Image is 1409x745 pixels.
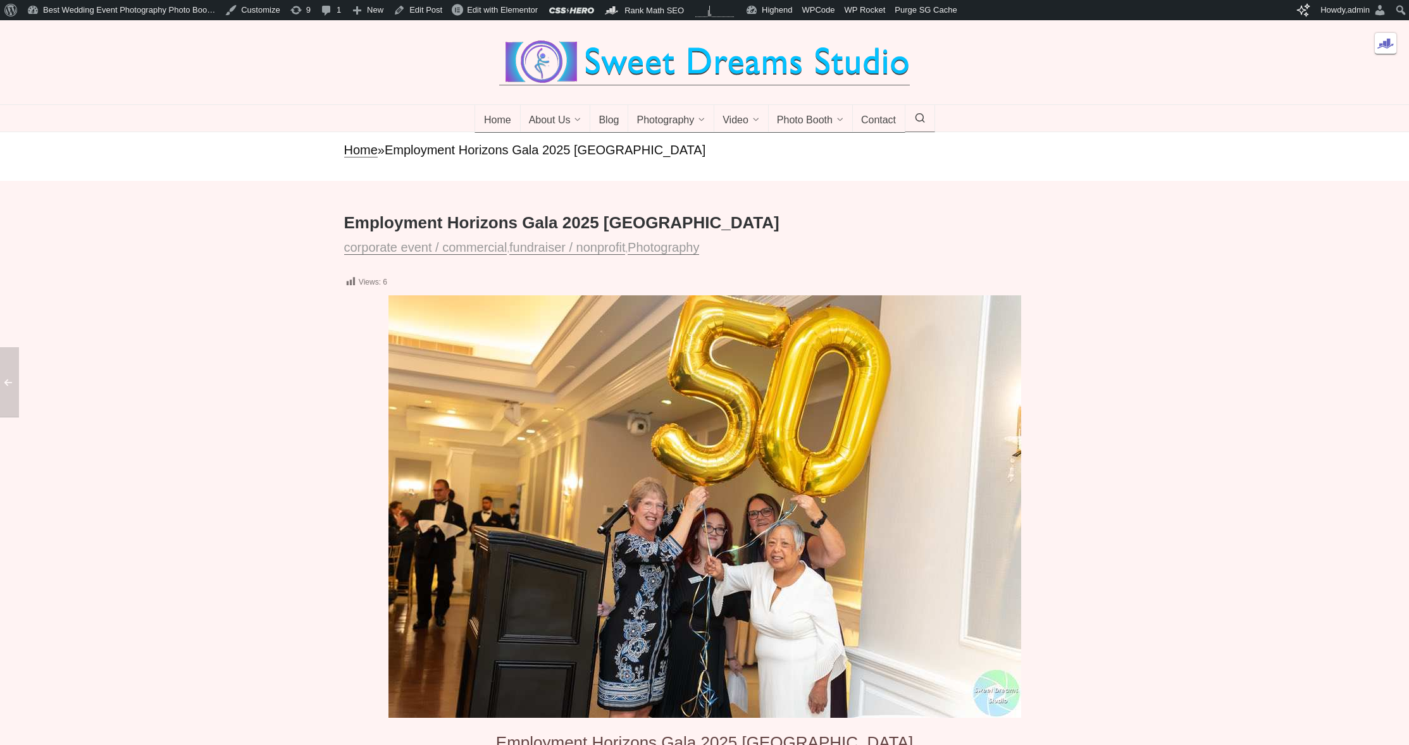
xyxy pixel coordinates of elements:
[628,240,699,255] a: Photography
[378,143,385,157] span: »
[344,240,507,255] a: corporate event / commercial
[385,143,705,157] span: Employment Horizons Gala 2025 [GEOGRAPHIC_DATA]
[723,114,748,127] span: Video
[852,105,905,133] a: Contact
[708,10,709,16] span: 2 post views
[467,5,538,15] span: Edit with Elementor
[628,105,714,133] a: Photography
[344,142,1065,159] nav: breadcrumbs
[509,240,625,255] a: fundraiser / nonprofit
[520,105,591,133] a: About Us
[777,114,833,127] span: Photo Booth
[1348,5,1370,15] span: admin
[590,105,628,133] a: Blog
[529,114,571,127] span: About Us
[344,244,705,254] span: , ,
[499,39,910,85] img: Best Wedding Event Photography Photo Booth Videography NJ NY
[599,114,619,127] span: Blog
[475,105,521,133] a: Home
[714,105,769,133] a: Video
[624,6,684,15] span: Rank Math SEO
[768,105,853,133] a: Photo Booth
[484,114,511,127] span: Home
[359,278,381,286] span: Views:
[383,278,387,286] span: 6
[861,114,896,127] span: Contact
[344,143,378,157] a: Home
[344,212,1065,234] h1: Employment Horizons Gala 2025 [GEOGRAPHIC_DATA]
[709,6,710,16] span: 3 post views
[636,114,694,127] span: Photography
[711,14,711,16] span: 1 post view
